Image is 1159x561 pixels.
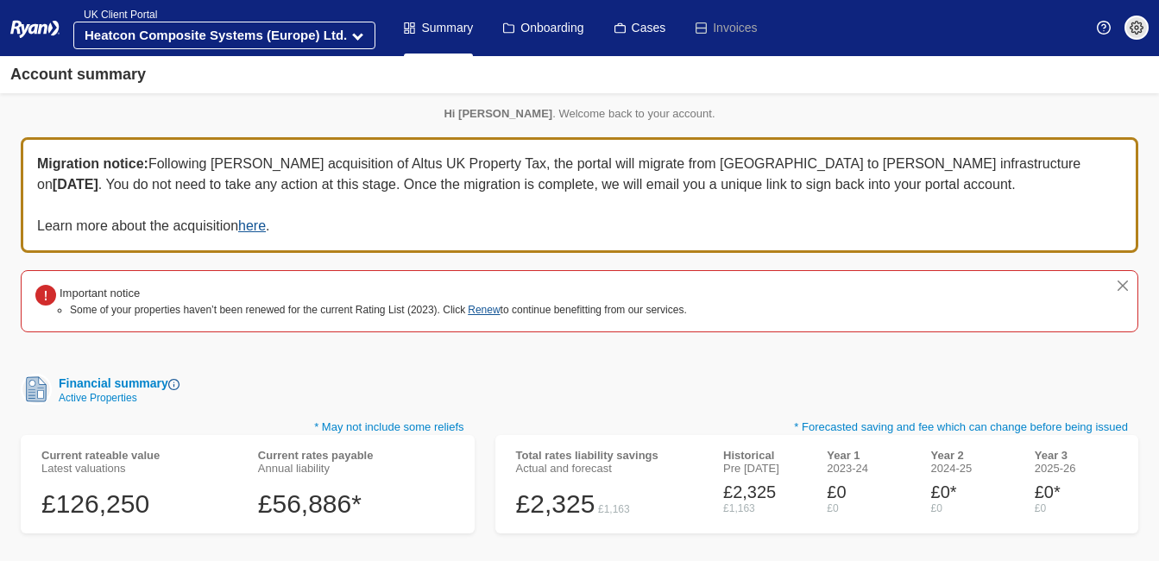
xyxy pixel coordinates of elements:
div: Total rates liability savings [516,449,702,462]
div: Year 1 [827,449,910,462]
button: Heatcon Composite Systems (Europe) Ltd. [73,22,375,49]
a: here [238,218,266,233]
button: close [1115,278,1131,293]
div: Pre [DATE] [723,462,806,475]
div: £0 [1035,502,1118,514]
div: 2025-26 [1035,462,1118,475]
div: £2,325 [723,482,806,502]
div: £2,325 [516,489,595,520]
strong: Heatcon Composite Systems (Europe) Ltd. [85,28,347,42]
div: Important notice [60,285,687,302]
div: 2024-25 [931,462,1014,475]
p: * May not include some reliefs [21,419,475,436]
div: Latest valuations [41,462,237,475]
b: Migration notice: [37,156,148,171]
div: Account summary [10,63,146,86]
div: Year 2 [931,449,1014,462]
a: Renew [468,304,500,316]
div: £0 [827,482,910,502]
img: settings [1130,21,1143,35]
div: £126,250 [41,489,237,520]
li: Some of your properties haven’t been renewed for the current Rating List (2023). Click to continu... [70,302,687,318]
div: £1,163 [723,502,806,514]
b: [DATE] [53,177,98,192]
div: Active Properties [52,393,180,403]
div: £0 [931,502,1014,514]
div: Financial summary [52,375,180,393]
div: £56,886* [258,489,454,520]
div: Historical [723,449,806,462]
strong: Hi [PERSON_NAME] [444,107,552,120]
img: Help [1097,21,1111,35]
div: Current rateable value [41,449,237,462]
div: Annual liability [258,462,454,475]
div: £1,163 [598,503,630,515]
div: Current rates payable [258,449,454,462]
p: * Forecasted saving and fee which can change before being issued [495,419,1138,436]
span: UK Client Portal [73,9,157,21]
div: Following [PERSON_NAME] acquisition of Altus UK Property Tax, the portal will migrate from [GEOGR... [21,137,1138,253]
div: £0 [827,502,910,514]
p: . Welcome back to your account. [21,107,1138,120]
div: Year 3 [1035,449,1118,462]
div: 2023-24 [827,462,910,475]
div: Actual and forecast [516,462,702,475]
